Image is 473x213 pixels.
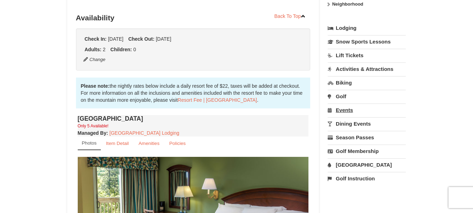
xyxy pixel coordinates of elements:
a: Activities & Attractions [328,62,406,75]
a: Amenities [134,137,164,150]
a: Golf Instruction [328,172,406,185]
small: Item Detail [106,141,129,146]
h4: [GEOGRAPHIC_DATA] [78,115,309,122]
strong: Check Out: [128,36,154,42]
strong: Children: [110,47,132,52]
span: 2 [103,47,106,52]
small: Photos [82,140,97,146]
a: Events [328,104,406,117]
a: [GEOGRAPHIC_DATA] Lodging [110,130,179,136]
a: Lodging [328,22,406,34]
button: Change [83,56,106,64]
small: Amenities [139,141,160,146]
a: [GEOGRAPHIC_DATA] [328,158,406,171]
span: [DATE] [108,36,123,42]
a: Item Detail [102,137,133,150]
a: Photos [78,137,101,150]
strong: Neighborhood [332,1,363,7]
small: Only 5 Available! [78,124,109,128]
a: Lift Tickets [328,49,406,62]
a: Golf Membership [328,145,406,158]
strong: Adults: [85,47,102,52]
span: [DATE] [156,36,171,42]
strong: Please note: [81,83,110,89]
div: the nightly rates below include a daily resort fee of $22, taxes will be added at checkout. For m... [76,78,311,108]
a: Policies [165,137,190,150]
strong: : [78,130,108,136]
a: Biking [328,76,406,89]
span: Managed By [78,130,106,136]
a: Dining Events [328,117,406,130]
small: Policies [169,141,186,146]
a: Golf [328,90,406,103]
span: 0 [133,47,136,52]
strong: Check In: [85,36,107,42]
a: Snow Sports Lessons [328,35,406,48]
a: Back To Top [270,11,311,21]
a: Season Passes [328,131,406,144]
a: Resort Fee | [GEOGRAPHIC_DATA] [178,97,257,103]
h3: Availability [76,11,311,25]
